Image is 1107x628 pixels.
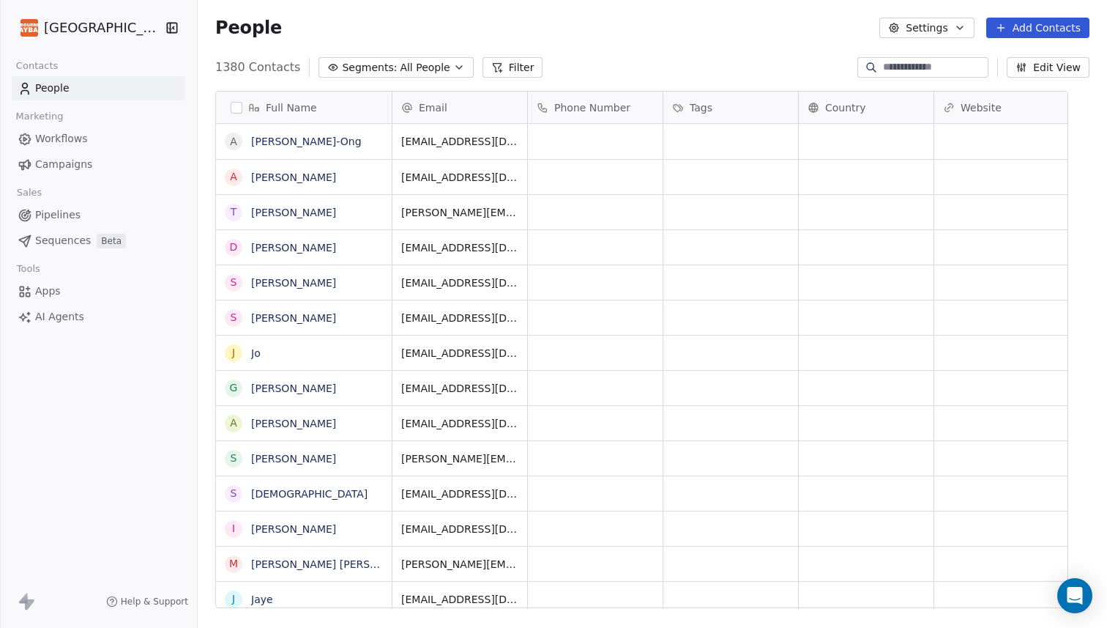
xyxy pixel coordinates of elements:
span: Segments: [342,60,397,75]
span: People [215,17,282,39]
a: Apps [12,279,185,303]
div: grid [216,124,392,609]
a: Help & Support [106,596,188,607]
span: Website [961,100,1002,115]
span: [EMAIL_ADDRESS][DOMAIN_NAME] [401,134,518,149]
span: Country [825,100,866,115]
span: [EMAIL_ADDRESS][DOMAIN_NAME] [401,170,518,185]
div: I [232,521,235,536]
a: Campaigns [12,152,185,177]
a: AI Agents [12,305,185,329]
span: [PERSON_NAME][EMAIL_ADDRESS][PERSON_NAME][DOMAIN_NAME] [401,451,518,466]
span: Pipelines [35,207,81,223]
span: Marketing [10,106,70,128]
button: Edit View [1007,57,1089,78]
a: [PERSON_NAME] [251,242,336,254]
div: A [230,134,237,149]
a: [PERSON_NAME] [251,418,336,429]
span: 1380 Contacts [215,59,300,76]
a: [PERSON_NAME] [251,383,336,394]
div: J [232,345,235,361]
span: Sales [10,182,48,204]
div: Full Name [216,92,392,123]
button: Filter [482,57,543,78]
span: [EMAIL_ADDRESS][DOMAIN_NAME] [401,592,518,607]
div: Website [934,92,1069,123]
span: [EMAIL_ADDRESS][DOMAIN_NAME] [401,311,518,325]
span: [EMAIL_ADDRESS][DOMAIN_NAME] [401,522,518,536]
div: A [230,169,237,185]
span: [EMAIL_ADDRESS][DOMAIN_NAME] [401,346,518,361]
span: Beta [97,234,126,248]
span: [EMAIL_ADDRESS][DOMAIN_NAME] [401,381,518,396]
span: [EMAIL_ADDRESS][DOMAIN_NAME] [401,416,518,431]
span: [EMAIL_ADDRESS][DOMAIN_NAME] [401,240,518,255]
span: Phone Number [554,100,630,115]
div: A [230,415,237,431]
a: [PERSON_NAME] [251,312,336,324]
span: [EMAIL_ADDRESS][DOMAIN_NAME] [401,487,518,501]
span: Sequences [35,233,91,248]
a: [PERSON_NAME] [251,277,336,289]
button: Add Contacts [986,18,1089,38]
span: Tools [10,258,46,280]
div: D [230,240,238,255]
button: Settings [879,18,974,38]
div: Tags [663,92,798,123]
button: [GEOGRAPHIC_DATA] [18,15,156,40]
span: [PERSON_NAME][EMAIL_ADDRESS][PERSON_NAME][DOMAIN_NAME] [401,557,518,572]
a: [PERSON_NAME] [PERSON_NAME] [251,558,425,570]
div: S [231,310,237,325]
span: [GEOGRAPHIC_DATA] [44,18,162,37]
a: Jo [251,347,261,359]
span: People [35,81,70,96]
div: Email [392,92,527,123]
span: Apps [35,284,61,299]
a: People [12,76,185,100]
span: Email [419,100,447,115]
span: AI Agents [35,309,84,325]
img: melbourne-playback-logo-reversed%20med.jpg [20,19,38,37]
div: M [229,556,238,572]
span: All People [400,60,450,75]
span: Contacts [10,55,64,77]
span: Tags [690,100,712,115]
a: [DEMOGRAPHIC_DATA] [251,488,368,500]
div: G [230,380,238,396]
a: [PERSON_NAME] [251,453,336,465]
div: S [231,486,237,501]
a: Pipelines [12,203,185,227]
a: [PERSON_NAME]-Ong [251,136,362,147]
span: Campaigns [35,157,92,172]
div: Open Intercom Messenger [1057,578,1092,613]
a: [PERSON_NAME] [251,207,336,218]
span: Workflows [35,131,88,147]
span: [EMAIL_ADDRESS][DOMAIN_NAME] [401,276,518,290]
a: SequencesBeta [12,229,185,253]
div: Phone Number [528,92,663,123]
span: [PERSON_NAME][EMAIL_ADDRESS][PERSON_NAME][DOMAIN_NAME] [401,205,518,220]
span: Help & Support [121,596,188,607]
a: [PERSON_NAME] [251,523,336,535]
div: T [231,204,237,220]
a: Jaye [251,594,273,605]
div: S [231,275,237,290]
span: Full Name [266,100,317,115]
div: S [231,451,237,466]
div: J [232,591,235,607]
div: Country [799,92,933,123]
a: Workflows [12,127,185,151]
a: [PERSON_NAME] [251,171,336,183]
